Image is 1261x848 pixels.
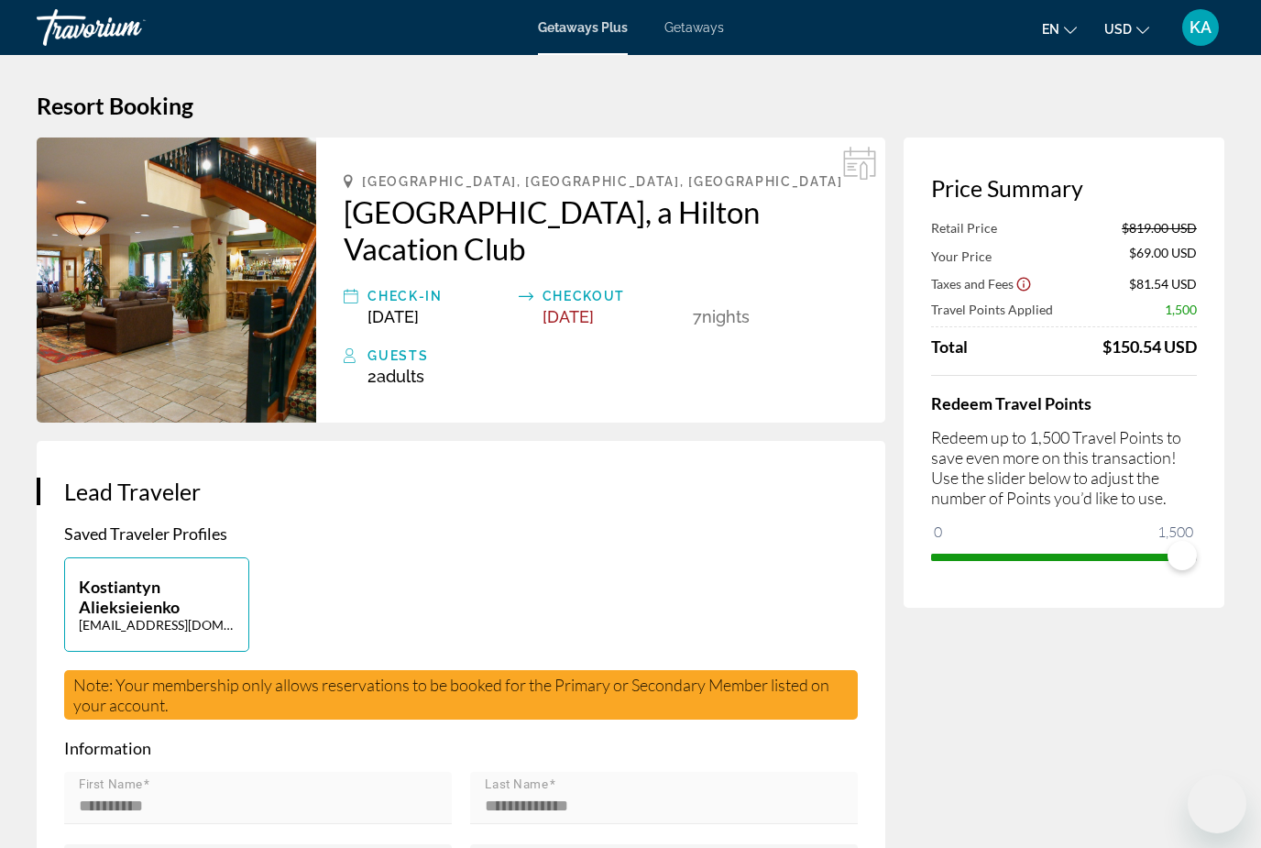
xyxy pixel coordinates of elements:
mat-label: Last Name [485,777,549,792]
span: Adults [377,367,424,386]
span: $81.54 USD [1129,276,1197,292]
iframe: Кнопка запуска окна обмена сообщениями [1188,775,1246,833]
span: $819.00 USD [1122,220,1197,236]
ngx-slider: ngx-slider [931,554,1197,557]
span: Retail Price [931,220,997,236]
div: $150.54 USD [1102,336,1197,357]
span: USD [1104,22,1132,37]
button: Change language [1042,16,1077,42]
span: Taxes and Fees [931,276,1014,292]
span: Your Price [931,248,992,264]
p: Redeem up to 1,500 Travel Points to save even more on this transaction! Use the slider below to a... [931,427,1197,508]
button: Show Taxes and Fees breakdown [931,274,1032,292]
span: 1,500 [1165,302,1197,317]
span: [DATE] [367,307,419,326]
img: Lake Tahoe Resort, a Hilton Vacation Club [37,138,316,423]
span: KA [1190,18,1212,37]
span: Note: Your membership only allows reservations to be booked for the Primary or Secondary Member l... [73,675,829,715]
span: Total [931,336,968,357]
a: [GEOGRAPHIC_DATA], a Hilton Vacation Club [344,193,858,267]
mat-label: First Name [79,777,143,792]
span: 2 [367,367,424,386]
a: Getaways [664,20,724,35]
span: 1,500 [1155,521,1196,543]
span: ngx-slider [1168,541,1197,570]
h4: Redeem Travel Points [931,393,1197,413]
span: [GEOGRAPHIC_DATA], [GEOGRAPHIC_DATA], [GEOGRAPHIC_DATA] [362,174,842,189]
span: 7 [693,307,702,326]
span: $69.00 USD [1129,245,1197,265]
a: Getaways Plus [538,20,628,35]
p: Saved Traveler Profiles [64,523,858,544]
p: [EMAIL_ADDRESS][DOMAIN_NAME] [79,617,235,633]
span: Nights [702,307,750,326]
div: Check-In [367,285,509,307]
h1: Resort Booking [37,92,1224,119]
a: Travorium [37,4,220,51]
button: Kostiantyn Alieksieienko[EMAIL_ADDRESS][DOMAIN_NAME] [64,557,249,652]
p: Information [64,738,858,758]
span: 0 [931,521,945,543]
button: Show Taxes and Fees disclaimer [1015,275,1032,292]
div: Checkout [543,285,684,307]
button: User Menu [1177,8,1224,47]
span: [DATE] [543,307,594,326]
p: Kostiantyn Alieksieienko [79,577,235,617]
span: Travel Points Applied [931,302,1053,317]
button: Change currency [1104,16,1149,42]
span: en [1042,22,1059,37]
h3: Price Summary [931,174,1197,202]
h3: Lead Traveler [64,478,858,505]
div: Guests [367,345,858,367]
